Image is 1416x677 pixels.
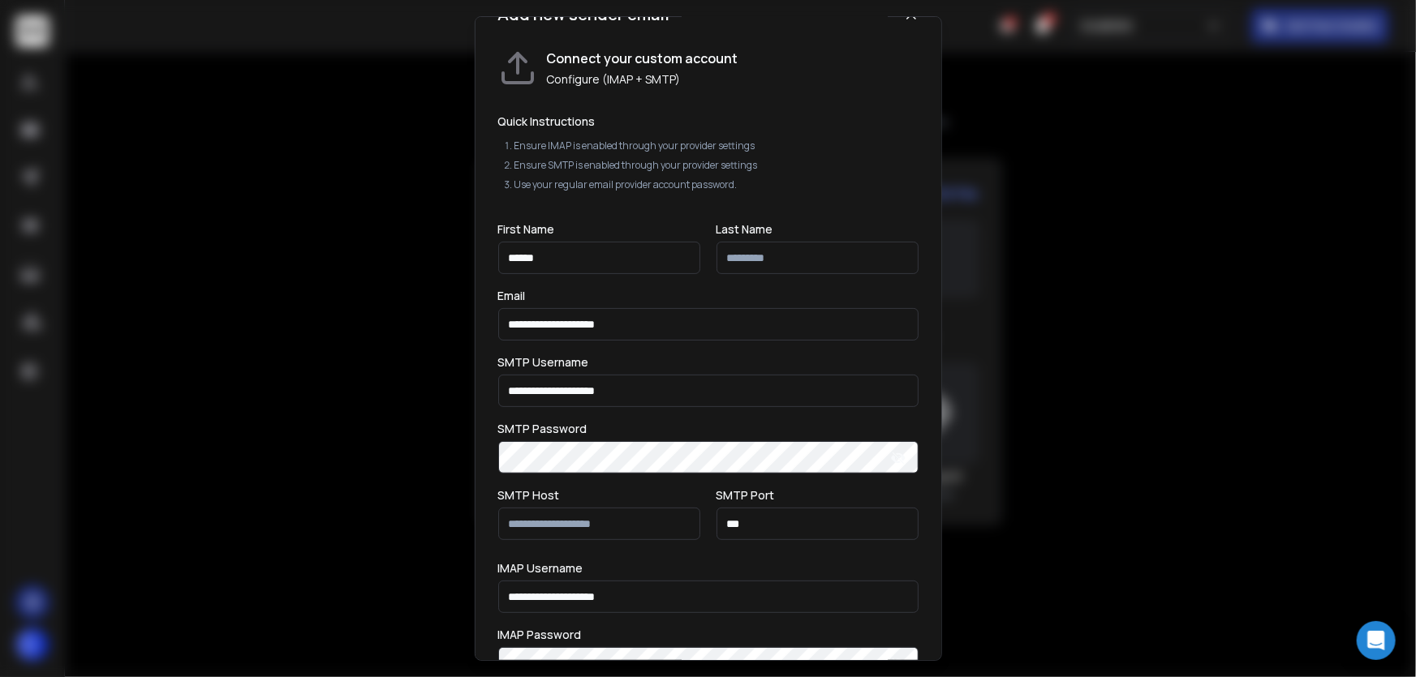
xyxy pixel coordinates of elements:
label: SMTP Username [498,357,589,368]
label: Email [498,290,526,302]
li: Ensure IMAP is enabled through your provider settings [514,139,919,152]
label: Last Name [717,224,773,235]
li: Use your regular email provider account password. [514,178,919,191]
label: IMAP Password [498,629,582,641]
h1: Connect your custom account [547,49,738,68]
li: Ensure SMTP is enabled through your provider settings [514,159,919,172]
label: First Name [498,224,555,235]
div: Open Intercom Messenger [1357,621,1396,660]
label: SMTP Host [498,490,560,501]
label: IMAP Username [498,563,583,574]
label: SMTP Password [498,423,587,435]
h2: Quick Instructions [498,114,919,130]
label: SMTP Port [717,490,775,501]
p: Configure (IMAP + SMTP) [547,71,738,88]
